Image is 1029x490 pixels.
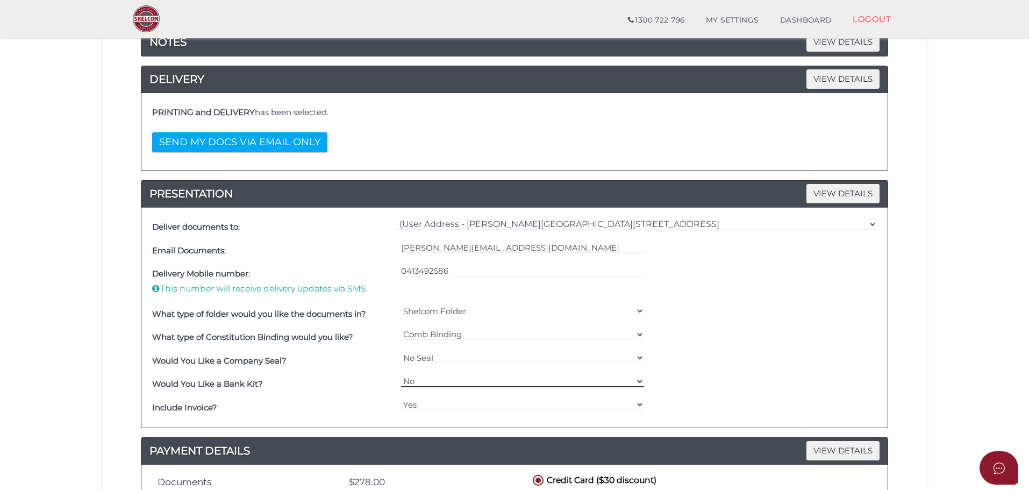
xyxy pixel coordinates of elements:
[531,473,656,486] label: Credit Card ($30 discount)
[152,222,240,232] b: Deliver documents to:
[141,442,888,459] a: PAYMENT DETAILSVIEW DETAILS
[806,69,880,88] span: VIEW DETAILS
[141,33,888,51] a: NOTESVIEW DETAILS
[152,332,353,342] b: What type of Constitution Binding would you like?
[980,451,1018,485] button: Open asap
[141,185,888,202] a: PRESENTATIONVIEW DETAILS
[617,10,695,31] a: 1300 722 796
[141,70,888,88] a: DELIVERYVIEW DETAILS
[152,356,287,366] b: Would You Like a Company Seal?
[152,402,217,413] b: Include Invoice?
[769,10,842,31] a: DASHBOARD
[306,477,393,487] div: $278.00
[141,70,888,88] h4: DELIVERY
[806,184,880,203] span: VIEW DETAILS
[806,441,880,460] span: VIEW DETAILS
[141,442,888,459] h4: PAYMENT DETAILS
[141,185,888,202] h4: PRESENTATION
[401,265,645,277] input: Please enter a valid 10-digit phone number
[152,132,327,152] button: SEND MY DOCS VIA EMAIL ONLY
[141,33,888,51] h4: NOTES
[806,32,880,51] span: VIEW DETAILS
[149,477,306,487] div: Documents
[152,268,250,279] b: Delivery Mobile number:
[152,309,366,319] b: What type of folder would you like the documents in?
[152,379,263,389] b: Would You Like a Bank Kit?
[152,108,877,117] h4: has been selected.
[695,10,769,31] a: MY SETTINGS
[152,107,255,117] b: PRINTING and DELIVERY
[842,8,902,30] a: LOGOUT
[152,245,226,255] b: Email Documents:
[152,283,396,295] p: This number will receive delivery updates via SMS.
